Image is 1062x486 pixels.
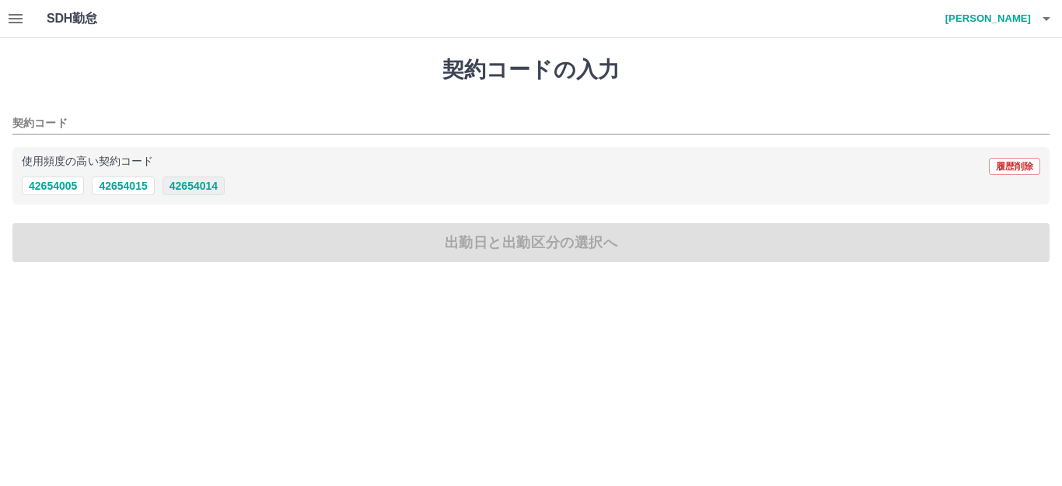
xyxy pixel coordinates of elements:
[22,156,153,167] p: 使用頻度の高い契約コード
[162,177,225,195] button: 42654014
[92,177,154,195] button: 42654015
[22,177,84,195] button: 42654005
[989,158,1040,175] button: 履歴削除
[12,57,1050,83] h1: 契約コードの入力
